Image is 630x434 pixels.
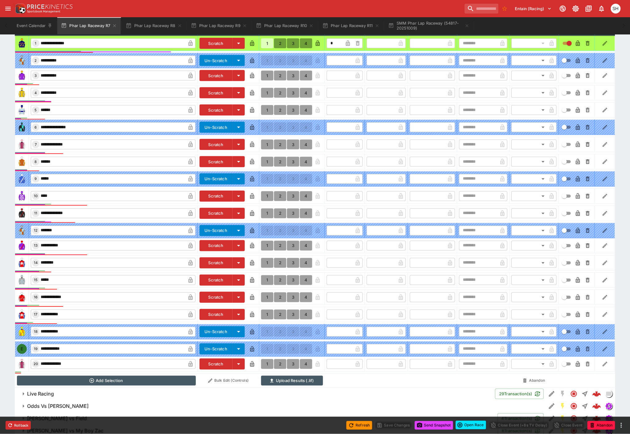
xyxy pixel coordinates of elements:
h6: Odds Vs [PERSON_NAME] [27,403,89,410]
span: 13 [33,244,39,248]
button: Scratch [200,156,232,167]
img: logo-cerberus--red.svg [592,390,601,398]
img: runner 2 [17,56,27,66]
button: 4 [300,241,312,251]
img: logo-cerberus--red.svg [592,414,601,423]
button: 1 [261,359,273,369]
button: Closed [568,401,580,412]
button: SGM Disabled [557,388,568,400]
span: 15 [33,278,39,282]
a: 119659bb-67e3-42a5-a96e-549114a60f24 [591,388,603,400]
button: Scratch [200,292,232,303]
span: 10 [33,194,39,198]
span: 9 [34,177,38,181]
img: PriceKinetics Logo [14,2,26,15]
img: Sportsbook Management [27,10,60,13]
div: Scott Hunt [611,4,621,14]
button: Straight [580,388,591,400]
button: Un-Scratch [200,326,232,337]
button: Scratch [200,240,232,251]
button: Odds Vs [PERSON_NAME] [15,400,546,412]
img: runner 1 [17,38,27,48]
button: 4 [300,191,312,201]
button: Edit Detail [546,388,557,400]
button: SGM Enabled [557,413,568,424]
button: 3 [287,105,299,115]
button: 4 [300,359,312,369]
a: 70dfdb37-635b-4f8a-80a7-cb1239deb453 [591,412,603,425]
span: 18 [33,330,39,334]
button: 2 [274,157,286,167]
button: 1 [261,157,273,167]
button: 3 [287,38,299,48]
span: 8 [34,160,38,164]
button: 2 [274,191,286,201]
button: Notifications [596,3,607,14]
button: Upload Results (.lif) [261,376,323,386]
img: runner 20 [17,359,27,369]
button: Scratch [200,359,232,370]
button: 2 [274,38,286,48]
button: Closed [568,413,580,424]
button: Straight [580,401,591,412]
button: SGM Enabled [557,401,568,412]
button: Scratch [200,208,232,219]
button: 29Transaction(s) [495,389,544,399]
button: Send Snapshot [415,421,453,430]
img: liveracing [606,391,612,397]
button: Straight [580,413,591,424]
img: runner 18 [17,327,27,337]
img: runner 16 [17,293,27,302]
button: 4 [300,140,312,149]
button: 4 [300,71,312,81]
button: 4 [300,209,312,218]
div: split button [456,421,486,429]
button: 2 [274,310,286,320]
img: logo-cerberus--red.svg [592,402,601,411]
span: 7 [34,142,38,147]
span: 17 [33,313,39,317]
button: Event Calendar [13,17,56,34]
button: 2 [274,258,286,268]
button: 3 [287,157,299,167]
button: Un-Scratch [200,344,232,355]
button: Toggle light/dark mode [570,3,581,14]
button: Live Racing [15,388,495,400]
button: Scratch [200,275,232,286]
span: 16 [33,295,39,300]
button: 4 [300,275,312,285]
span: 14 [33,261,39,265]
span: 20 [32,362,39,366]
a: 3f186adb-f6d4-4d81-8d27-b3923eaf8d0c [591,400,603,412]
button: 3 [287,258,299,268]
button: Documentation [583,3,594,14]
button: [PERSON_NAME] vs Field [15,412,498,425]
button: 3 [287,71,299,81]
button: 3 [287,88,299,98]
h6: [PERSON_NAME] vs Field [27,416,87,422]
button: Edit Detail [546,413,557,424]
button: 1 [261,258,273,268]
button: Scratch [200,309,232,320]
button: Scratch [200,38,232,49]
div: E [17,344,27,354]
div: simulator [605,415,613,422]
span: Mark an event as closed and abandoned. [588,422,615,428]
div: 119659bb-67e3-42a5-a96e-549114a60f24 [592,390,601,398]
img: simulator [606,403,612,410]
span: 2 [34,58,38,63]
button: SMM Phar Lap Raceway (54817-20251009) [385,17,473,34]
button: Phar Lap Raceway R11 [319,17,383,34]
button: 3 [287,275,299,285]
input: search [465,4,499,14]
img: runner 14 [17,258,27,268]
button: Scratch [200,70,232,81]
span: 3 [34,74,38,78]
button: 2 [274,105,286,115]
button: Open Race [456,421,486,429]
svg: Closed [570,390,578,398]
button: No Bookmarks [500,4,510,14]
div: 3f186adb-f6d4-4d81-8d27-b3923eaf8d0c [592,402,601,411]
button: 3 [287,293,299,302]
h6: Live Racing [27,391,54,397]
